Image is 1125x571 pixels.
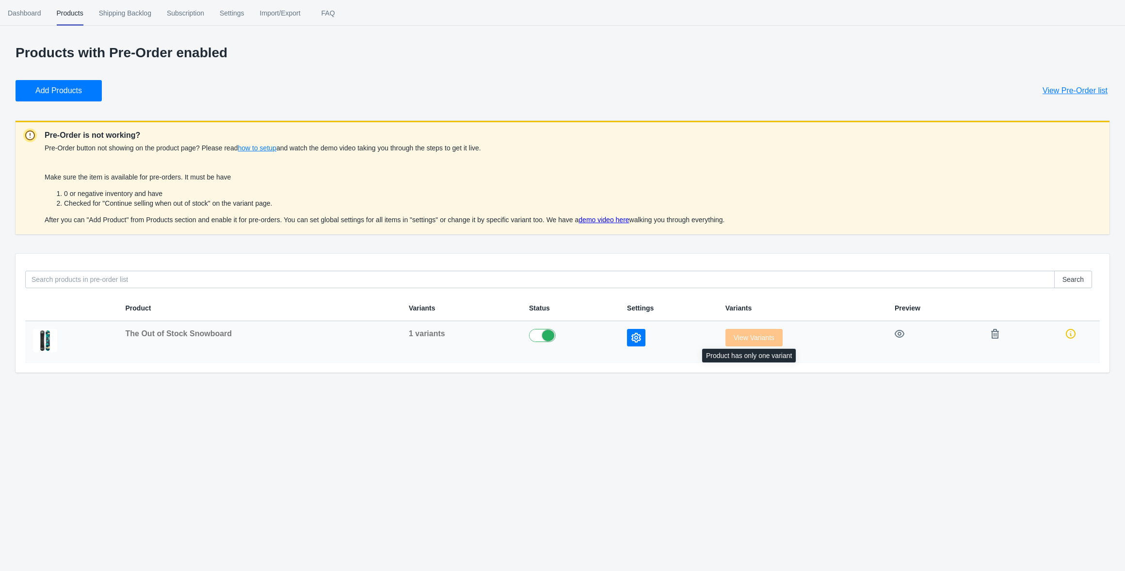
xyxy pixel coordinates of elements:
span: Shipping Backlog [99,0,151,26]
span: Variants [725,304,752,312]
p: Pre-Order is not working? [45,130,725,141]
li: 0 or negative inventory and have [64,189,725,198]
span: Settings [220,0,244,26]
span: Search [1062,276,1084,283]
span: Preview [895,304,920,312]
span: Settings [627,304,654,312]
span: Product [126,304,151,312]
span: how to setup [238,144,276,152]
input: Search products in pre-order list [25,271,1055,288]
span: FAQ [316,0,340,26]
button: Add Products [16,80,102,101]
span: Dashboard [8,0,41,26]
span: Subscription [167,0,204,26]
span: Products [57,0,83,26]
img: Main_f44a9605-cd62-464d-b095-d45cdaa0d0d7.jpg [33,329,57,352]
span: 1 variants [409,329,445,338]
span: Add Products [35,86,82,96]
span: Pre-Order button not showing on the product page? Please read and watch the demo video taking you... [45,144,481,152]
span: The Out of Stock Snowboard [126,329,232,338]
button: View Pre-Order list [1031,80,1119,101]
span: View Pre-Order list [1043,86,1108,96]
p: Products with Pre-Order enabled [16,45,1109,61]
a: demo video here [579,216,629,224]
span: Make sure the item is available for pre-orders. It must be have After you can "Add Product" from ... [45,173,725,224]
span: Status [529,304,550,312]
span: Import/Export [260,0,301,26]
button: Search [1054,271,1092,288]
span: Variants [409,304,435,312]
li: Checked for "Continue selling when out of stock" on the variant page. [64,198,725,208]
